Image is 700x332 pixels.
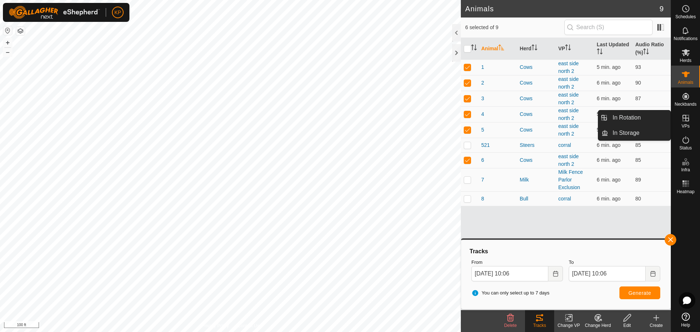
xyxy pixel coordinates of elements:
[597,64,621,70] span: Aug 19, 2025, 10:01 AM
[597,80,621,86] span: Aug 19, 2025, 10:01 AM
[481,110,484,118] span: 4
[680,58,691,63] span: Herds
[520,195,553,203] div: Bull
[677,190,695,194] span: Heatmap
[9,6,100,19] img: Gallagher Logo
[565,46,571,51] p-sorticon: Activate to sort
[635,196,641,202] span: 80
[520,141,553,149] div: Steers
[594,38,633,60] th: Last Updated
[520,110,553,118] div: Cows
[597,196,621,202] span: Aug 19, 2025, 10:01 AM
[558,76,579,90] a: east side north 2
[635,177,641,183] span: 89
[481,63,484,71] span: 1
[608,126,670,140] a: In Storage
[635,95,641,101] span: 87
[520,126,553,134] div: Cows
[465,24,564,31] span: 6 selected of 9
[597,157,621,163] span: Aug 19, 2025, 10:01 AM
[558,196,571,202] a: corral
[597,111,621,117] span: Aug 19, 2025, 10:01 AM
[635,157,641,163] span: 85
[674,102,696,106] span: Neckbands
[520,63,553,71] div: Cows
[612,113,641,122] span: In Rotation
[646,266,660,281] button: Choose Date
[558,92,579,105] a: east side north 2
[471,46,477,51] p-sorticon: Activate to sort
[558,142,571,148] a: corral
[555,38,594,60] th: VP
[468,247,663,256] div: Tracks
[681,168,690,172] span: Infra
[465,4,660,13] h2: Animals
[554,322,583,329] div: Change VP
[597,50,603,55] p-sorticon: Activate to sort
[481,126,484,134] span: 5
[3,48,12,56] button: –
[478,38,517,60] th: Animal
[597,177,621,183] span: Aug 19, 2025, 10:01 AM
[16,27,25,35] button: Map Layers
[558,169,583,190] a: Milk Fence Parlor Exclusion
[520,156,553,164] div: Cows
[671,310,700,330] a: Help
[635,80,641,86] span: 90
[481,79,484,87] span: 2
[481,195,484,203] span: 8
[583,322,612,329] div: Change Herd
[525,322,554,329] div: Tracks
[558,108,579,121] a: east side north 2
[660,3,664,14] span: 9
[674,36,697,41] span: Notifications
[635,64,641,70] span: 93
[612,129,639,137] span: In Storage
[635,142,641,148] span: 85
[597,127,621,133] span: Aug 19, 2025, 10:01 AM
[548,266,563,281] button: Choose Date
[520,95,553,102] div: Cows
[619,286,660,299] button: Generate
[238,323,259,329] a: Contact Us
[558,60,579,74] a: east side north 2
[675,15,696,19] span: Schedules
[678,80,693,85] span: Animals
[481,176,484,184] span: 7
[558,123,579,137] a: east side north 2
[608,110,670,125] a: In Rotation
[481,141,490,149] span: 521
[498,46,504,51] p-sorticon: Activate to sort
[629,290,651,296] span: Generate
[598,110,670,125] li: In Rotation
[520,79,553,87] div: Cows
[597,95,621,101] span: Aug 19, 2025, 10:01 AM
[558,153,579,167] a: east side north 2
[681,124,689,128] span: VPs
[481,156,484,164] span: 6
[517,38,556,60] th: Herd
[532,46,537,51] p-sorticon: Activate to sort
[679,146,692,150] span: Status
[642,322,671,329] div: Create
[597,142,621,148] span: Aug 19, 2025, 10:01 AM
[504,323,517,328] span: Delete
[564,20,653,35] input: Search (S)
[681,323,690,327] span: Help
[114,9,121,16] span: KP
[643,50,649,55] p-sorticon: Activate to sort
[598,126,670,140] li: In Storage
[3,26,12,35] button: Reset Map
[632,38,671,60] th: Audio Ratio (%)
[3,38,12,47] button: +
[612,322,642,329] div: Edit
[471,289,549,297] span: You can only select up to 7 days
[520,176,553,184] div: Milk
[202,323,229,329] a: Privacy Policy
[481,95,484,102] span: 3
[471,259,563,266] label: From
[569,259,660,266] label: To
